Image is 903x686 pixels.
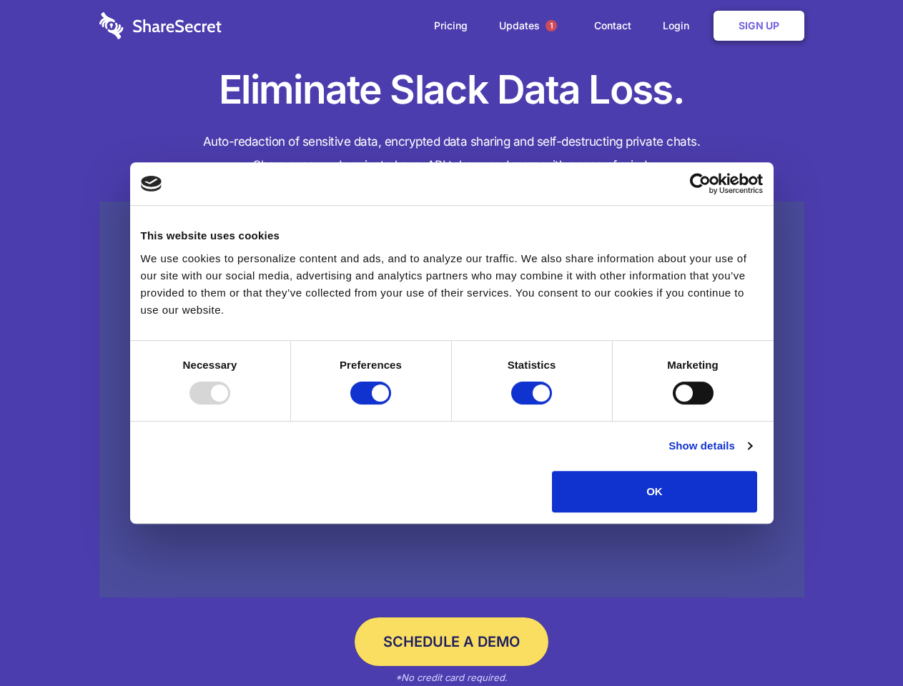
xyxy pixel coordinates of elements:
strong: Necessary [183,359,237,371]
h1: Eliminate Slack Data Loss. [99,64,804,116]
strong: Statistics [508,359,556,371]
h4: Auto-redaction of sensitive data, encrypted data sharing and self-destructing private chats. Shar... [99,130,804,177]
span: 1 [546,20,557,31]
em: *No credit card required. [395,672,508,683]
img: logo [141,176,162,192]
a: Show details [668,437,751,454]
a: Pricing [420,4,482,48]
div: We use cookies to personalize content and ads, and to analyze our traffic. We also share informat... [141,250,763,319]
a: Login [648,4,711,48]
a: Usercentrics Cookiebot - opens in a new window [638,173,763,194]
a: Sign Up [714,11,804,41]
a: Contact [580,4,646,48]
button: OK [552,471,757,512]
a: Wistia video thumbnail [99,202,804,598]
strong: Marketing [667,359,719,371]
div: This website uses cookies [141,227,763,244]
img: logo-wordmark-white-trans-d4663122ce5f474addd5e946df7df03e33cb6a1c49d2221995e7729f52c070b2.svg [99,12,222,39]
a: Schedule a Demo [355,617,548,666]
strong: Preferences [340,359,402,371]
